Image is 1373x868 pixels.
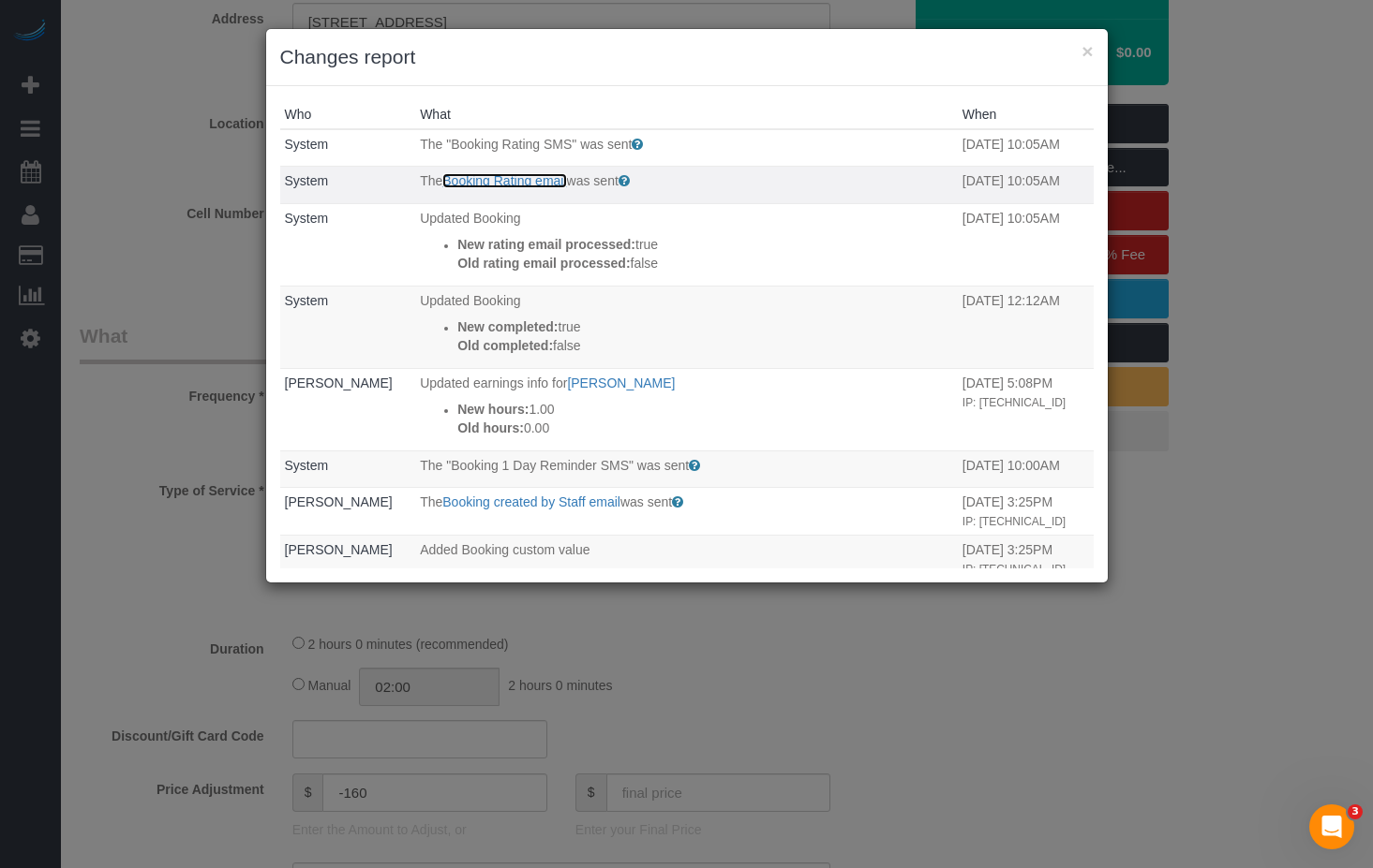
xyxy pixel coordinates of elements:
[1082,41,1093,61] button: ×
[457,336,953,355] p: false
[415,536,958,618] td: What
[963,396,1066,409] small: IP: [TECHNICAL_ID]
[958,100,1094,129] th: When
[958,450,1094,488] td: When
[280,368,416,450] td: Who
[420,211,520,226] span: Updated Booking
[280,450,416,488] td: Who
[415,488,958,536] td: What
[567,173,619,188] span: was sent
[285,173,329,188] a: System
[285,494,393,509] a: [PERSON_NAME]
[958,129,1094,167] td: When
[457,402,529,417] strong: New hours:
[285,211,329,226] a: System
[457,256,630,271] strong: Old rating email processed:
[415,167,958,204] td: What
[457,420,524,435] strong: Old hours:
[415,203,958,286] td: What
[457,237,635,252] strong: New rating email processed:
[280,100,416,129] th: Who
[420,293,520,308] span: Updated Booking
[457,338,553,353] strong: Old completed:
[963,563,1066,576] small: IP: [TECHNICAL_ID]
[280,286,416,368] td: Who
[958,167,1094,204] td: When
[285,375,393,390] a: [PERSON_NAME]
[963,515,1066,528] small: IP: [TECHNICAL_ID]
[457,317,953,336] p: true
[280,167,416,204] td: Who
[457,400,953,419] p: 1.00
[457,235,953,254] p: true
[958,286,1094,368] td: When
[280,129,416,167] td: Who
[420,137,632,152] span: The "Booking Rating SMS" was sent
[1348,804,1363,819] span: 3
[457,254,953,272] p: false
[420,458,689,473] span: The "Booking 1 Day Reminder SMS" was sent
[285,293,329,308] a: System
[285,458,329,473] a: System
[420,542,589,557] span: Added Booking custom value
[420,375,567,390] span: Updated earnings info for
[457,419,953,437] p: 0.00
[285,137,329,152] a: System
[442,494,620,509] a: Booking created by Staff email
[266,29,1108,582] sui-modal: Changes report
[567,375,675,390] a: [PERSON_NAME]
[415,286,958,368] td: What
[415,129,958,167] td: What
[958,368,1094,450] td: When
[280,536,416,618] td: Who
[1309,804,1354,849] iframe: Intercom live chat
[620,494,672,509] span: was sent
[442,173,566,188] a: Booking Rating email
[280,43,1094,71] h3: Changes report
[958,536,1094,618] td: When
[415,100,958,129] th: What
[958,203,1094,286] td: When
[457,319,558,334] strong: New completed:
[280,488,416,536] td: Who
[420,173,442,188] span: The
[280,203,416,286] td: Who
[285,542,393,557] a: [PERSON_NAME]
[420,494,442,509] span: The
[958,488,1094,536] td: When
[415,368,958,450] td: What
[415,450,958,488] td: What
